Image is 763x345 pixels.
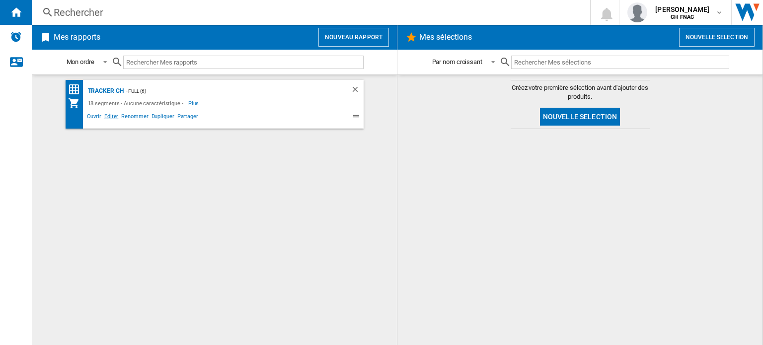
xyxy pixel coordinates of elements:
[176,112,200,124] span: Partager
[123,56,364,69] input: Rechercher Mes rapports
[417,28,474,47] h2: Mes sélections
[120,112,150,124] span: Renommer
[10,31,22,43] img: alerts-logo.svg
[511,56,729,69] input: Rechercher Mes sélections
[318,28,389,47] button: Nouveau rapport
[671,14,694,20] b: CH FNAC
[54,5,564,19] div: Rechercher
[67,58,94,66] div: Mon ordre
[85,112,103,124] span: Ouvrir
[85,85,124,97] div: Tracker CH
[432,58,482,66] div: Par nom croissant
[679,28,755,47] button: Nouvelle selection
[150,112,176,124] span: Dupliquer
[85,97,188,109] div: 18 segments - Aucune caractéristique -
[52,28,102,47] h2: Mes rapports
[511,83,650,101] span: Créez votre première sélection avant d'ajouter des produits.
[124,85,331,97] div: - Full (6)
[655,4,709,14] span: [PERSON_NAME]
[188,97,201,109] span: Plus
[68,83,85,96] div: Matrice des prix
[68,97,85,109] div: Mon assortiment
[627,2,647,22] img: profile.jpg
[540,108,620,126] button: Nouvelle selection
[351,85,364,97] div: Supprimer
[103,112,120,124] span: Editer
